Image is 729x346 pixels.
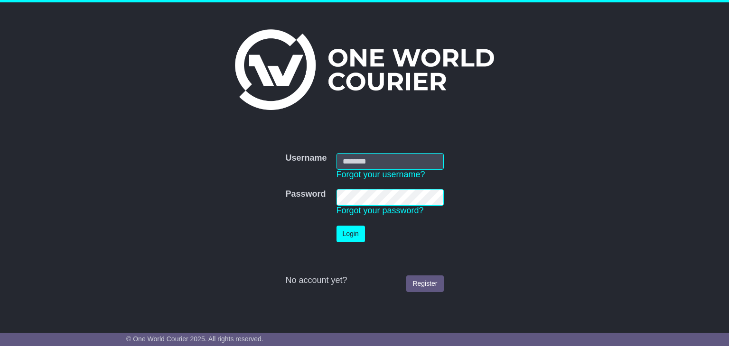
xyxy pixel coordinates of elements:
[235,29,494,110] img: One World
[406,275,443,292] a: Register
[126,335,263,343] span: © One World Courier 2025. All rights reserved.
[336,206,424,215] a: Forgot your password?
[285,153,327,164] label: Username
[336,170,425,179] a: Forgot your username?
[336,226,365,242] button: Login
[285,275,443,286] div: No account yet?
[285,189,326,200] label: Password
